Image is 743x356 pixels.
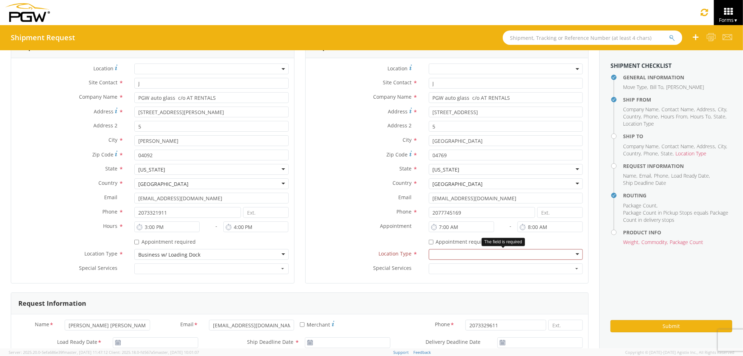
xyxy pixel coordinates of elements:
[108,136,117,143] span: City
[102,208,117,215] span: Phone
[639,172,651,179] span: Email
[373,264,412,271] span: Special Services
[138,181,189,188] div: [GEOGRAPHIC_DATA]
[666,84,704,90] span: [PERSON_NAME]
[610,320,732,332] button: Submit
[644,113,658,120] span: Phone
[623,179,666,186] span: Ship Deadline Date
[64,350,108,355] span: master, [DATE] 11:47:12
[247,338,293,345] span: Ship Deadline Date
[719,17,738,23] span: Forms
[661,113,688,120] li: ,
[697,106,716,113] li: ,
[623,202,656,209] span: Package Count
[697,143,715,150] span: Address
[98,179,117,186] span: Country
[718,106,726,113] span: City
[387,151,408,158] span: Zip Code
[623,97,732,102] h4: Ship From
[661,150,673,157] span: State
[623,84,648,91] li: ,
[399,194,412,201] span: Email
[644,150,659,157] li: ,
[380,222,412,229] span: Appointment
[537,207,583,218] input: Ext.
[9,350,108,355] span: Server: 2025.20.0-5efa686e39f
[433,166,460,173] div: [US_STATE]
[300,320,334,328] label: Merchant
[623,143,660,150] li: ,
[413,350,431,355] a: Feedback
[718,106,727,113] li: ,
[714,113,725,120] span: State
[697,143,716,150] li: ,
[35,321,49,329] span: Name
[661,143,694,150] span: Contact Name
[138,251,200,258] div: Business w/ Loading Dock
[155,350,199,355] span: master, [DATE] 10:01:07
[388,65,408,72] span: Location
[94,108,113,115] span: Address
[300,322,305,327] input: Merchant
[5,3,50,22] img: pgw-form-logo-1aaa8060b1cc70fad034.png
[623,143,659,150] span: Company Name
[623,172,636,179] span: Name
[510,222,511,229] span: -
[18,300,86,307] h3: Request Information
[134,237,197,245] label: Appointment required
[623,106,659,113] span: Company Name
[675,150,706,157] span: Location Type
[138,166,165,173] div: [US_STATE]
[92,151,113,158] span: Zip Code
[661,113,687,120] span: Hours From
[623,150,641,157] span: Country
[89,79,117,86] span: Site Contact
[623,133,732,139] h4: Ship To
[644,113,659,120] li: ,
[426,338,480,345] span: Delivery Deadline Date
[623,172,637,179] li: ,
[482,238,525,246] div: The field is required
[623,193,732,198] h4: Routing
[714,113,726,120] li: ,
[671,172,710,179] li: ,
[690,113,712,120] li: ,
[623,150,642,157] li: ,
[718,143,727,150] li: ,
[388,122,412,129] span: Address 2
[400,165,412,172] span: State
[623,120,654,127] span: Location Type
[625,350,734,355] span: Copyright © [DATE]-[DATE] Agistix Inc., All Rights Reserved
[313,44,366,51] h3: Ship To Location
[215,222,217,229] span: -
[623,239,638,245] span: Weight
[429,237,492,245] label: Appointment required
[623,230,732,235] h4: Product Info
[650,84,663,90] span: Bill To
[243,207,289,218] input: Ext.
[661,106,695,113] li: ,
[134,240,139,244] input: Appointment required
[690,113,711,120] span: Hours To
[105,165,117,172] span: State
[639,172,652,179] li: ,
[393,179,412,186] span: Country
[11,34,75,42] h4: Shipment Request
[623,75,732,80] h4: General Information
[623,202,658,209] li: ,
[104,194,117,201] span: Email
[644,150,658,157] span: Phone
[79,264,117,271] span: Special Services
[93,65,113,72] span: Location
[623,106,660,113] li: ,
[623,113,642,120] li: ,
[388,108,408,115] span: Address
[623,84,647,90] span: Move Type
[397,208,412,215] span: Phone
[654,172,668,179] span: Phone
[93,122,117,129] span: Address 2
[57,338,97,347] span: Load Ready Date
[670,239,703,245] span: Package Count
[641,239,667,245] span: Commodity
[373,93,412,100] span: Company Name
